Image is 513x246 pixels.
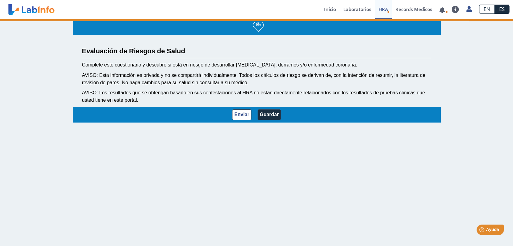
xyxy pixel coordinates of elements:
[458,222,506,239] iframe: Help widget launcher
[253,21,264,28] h3: 0%
[379,6,388,12] span: HRA
[232,109,251,120] button: Enviar
[82,89,431,104] div: AVISO: Los resultados que se obtengan basado en sus contestaciones al HRA no están directamente r...
[258,109,281,120] button: Guardar
[82,61,431,69] div: Complete este cuestionario y descubre si está en riesgo de desarrollar [MEDICAL_DATA], derrames y...
[495,5,509,14] a: ES
[82,47,431,55] h3: Evaluación de Riesgos de Salud
[479,5,495,14] a: EN
[82,72,431,86] div: AVISO: Esta información es privada y no se compartirá individualmente. Todos los cálculos de ries...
